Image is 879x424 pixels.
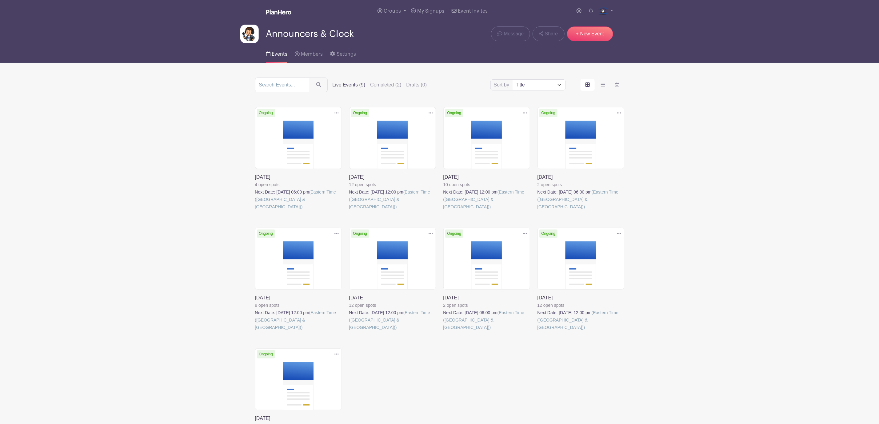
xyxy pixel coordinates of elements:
a: Share [533,26,564,41]
a: Events [266,43,287,63]
label: Live Events (9) [333,81,366,89]
input: Search Events... [255,78,310,92]
div: filters [333,81,427,89]
a: + New Event [567,26,613,41]
img: Untitled%20design%20(19).png [240,25,259,43]
div: order and view [581,79,624,91]
span: Members [301,52,323,57]
img: logo_white-6c42ec7e38ccf1d336a20a19083b03d10ae64f83f12c07503d8b9e83406b4c7d.svg [266,10,291,14]
span: Announcers & Clock [266,29,354,39]
a: Message [491,26,530,41]
span: Message [504,30,524,38]
label: Sort by [494,81,511,89]
span: Event Invites [458,9,488,14]
span: Events [272,52,287,57]
img: 2.png [598,6,608,16]
a: Settings [330,43,356,63]
span: Settings [337,52,356,57]
a: Members [295,43,323,63]
span: Share [545,30,558,38]
span: Groups [384,9,401,14]
label: Drafts (0) [406,81,427,89]
label: Completed (2) [370,81,401,89]
span: My Signups [417,9,444,14]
